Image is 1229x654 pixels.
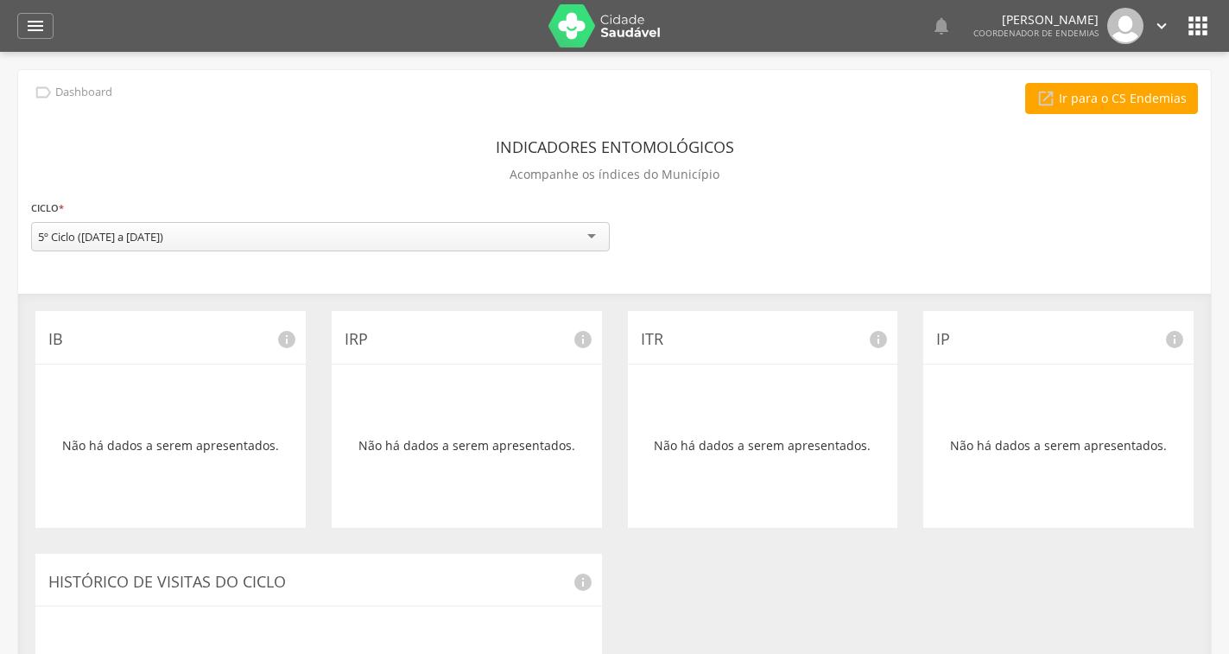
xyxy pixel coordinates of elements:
i:  [1152,16,1171,35]
div: Não há dados a serem apresentados. [48,378,293,515]
label: Ciclo [31,199,64,218]
p: IP [936,328,1181,351]
i:  [1184,12,1212,40]
i:  [25,16,46,36]
a: Ir para o CS Endemias [1025,83,1198,114]
p: [PERSON_NAME] [973,14,1099,26]
i: info [276,329,297,350]
p: IB [48,328,293,351]
div: Não há dados a serem apresentados. [641,378,885,515]
i: info [573,329,593,350]
i: info [868,329,889,350]
p: IRP [345,328,589,351]
a:  [931,8,952,44]
i:  [931,16,952,36]
p: ITR [641,328,885,351]
p: Acompanhe os índices do Município [510,162,719,187]
div: Não há dados a serem apresentados. [936,378,1181,515]
div: Não há dados a serem apresentados. [345,378,589,515]
p: Dashboard [55,86,112,99]
div: 5º Ciclo ([DATE] a [DATE]) [38,229,163,244]
p: Histórico de Visitas do Ciclo [48,571,589,594]
i:  [34,83,53,102]
i:  [1036,89,1055,108]
header: Indicadores Entomológicos [496,131,734,162]
i: info [573,572,593,593]
a:  [1152,8,1171,44]
a:  [17,13,54,39]
span: Coordenador de Endemias [973,27,1099,39]
i: info [1164,329,1185,350]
